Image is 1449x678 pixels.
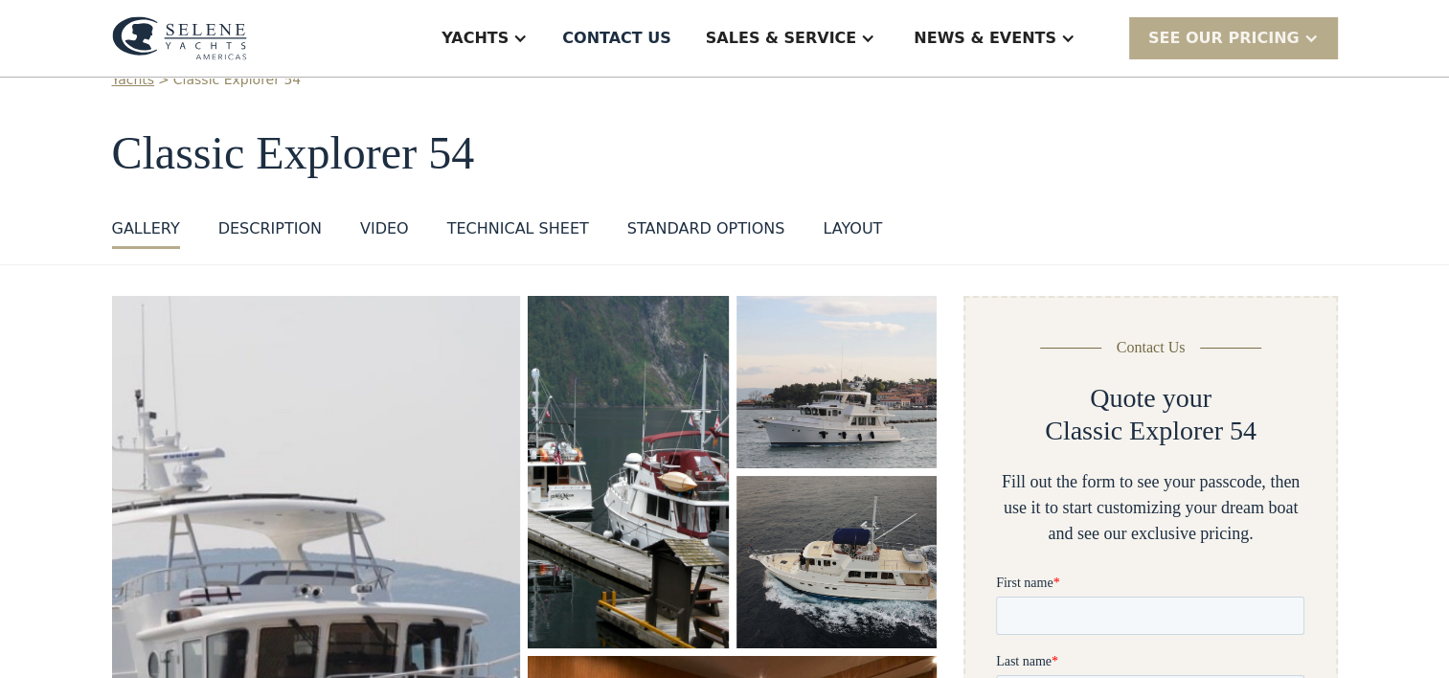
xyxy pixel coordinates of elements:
div: Sales & Service [706,27,856,50]
div: standard options [627,217,785,240]
div: Contact US [562,27,671,50]
h2: Classic Explorer 54 [1045,415,1257,447]
h1: Classic Explorer 54 [112,128,1338,179]
div: SEE Our Pricing [1129,17,1338,58]
img: 50 foot motor yacht [736,296,938,468]
a: GALLERY [112,217,180,249]
a: VIDEO [360,217,409,249]
div: Contact Us [1117,336,1186,359]
a: Technical sheet [447,217,589,249]
a: DESCRIPTION [218,217,322,249]
div: News & EVENTS [914,27,1056,50]
div: > [158,70,170,90]
div: Technical sheet [447,217,589,240]
a: layout [823,217,882,249]
a: open lightbox [528,296,728,648]
a: open lightbox [736,296,938,468]
div: Fill out the form to see your passcode, then use it to start customizing your dream boat and see ... [996,469,1304,547]
div: VIDEO [360,217,409,240]
img: logo [112,16,247,60]
a: Yachts [112,70,155,90]
a: standard options [627,217,785,249]
div: SEE Our Pricing [1148,27,1300,50]
div: GALLERY [112,217,180,240]
div: Yachts [441,27,509,50]
img: 50 foot motor yacht [528,296,728,648]
div: layout [823,217,882,240]
div: DESCRIPTION [218,217,322,240]
h2: Quote your [1090,382,1211,415]
img: 50 foot motor yacht [736,476,938,648]
a: Classic Explorer 54 [173,70,301,90]
a: open lightbox [736,476,938,648]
